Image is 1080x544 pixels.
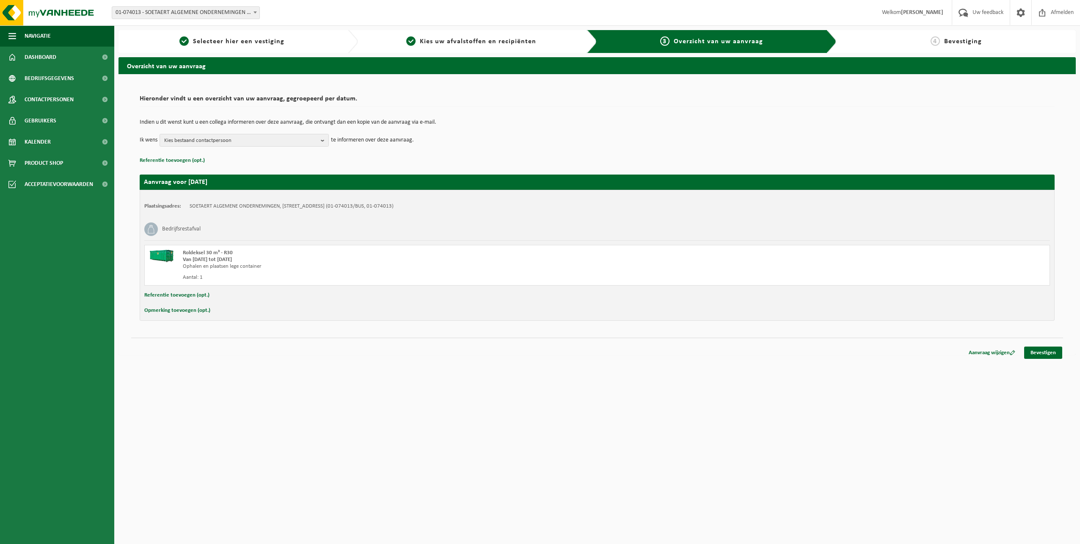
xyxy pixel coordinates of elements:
button: Referentie toevoegen (opt.) [144,290,209,301]
span: 2 [406,36,416,46]
span: 01-074013 - SOETAERT ALGEMENE ONDERNEMINGEN - OOSTENDE [112,6,260,19]
span: 1 [179,36,189,46]
strong: [PERSON_NAME] [901,9,943,16]
img: HK-XR-30-GN-00.png [149,250,174,262]
span: Bevestiging [944,38,982,45]
span: Kies uw afvalstoffen en recipiënten [420,38,536,45]
span: Product Shop [25,153,63,174]
span: Roldeksel 30 m³ - R30 [183,250,233,255]
strong: Aanvraag voor [DATE] [144,179,207,186]
span: 01-074013 - SOETAERT ALGEMENE ONDERNEMINGEN - OOSTENDE [112,7,259,19]
span: Selecteer hier een vestiging [193,38,284,45]
strong: Van [DATE] tot [DATE] [183,257,232,262]
span: Kalender [25,131,51,153]
div: Aantal: 1 [183,274,631,281]
span: Bedrijfsgegevens [25,68,74,89]
td: SOETAERT ALGEMENE ONDERNEMINGEN, [STREET_ADDRESS] (01-074013/BUS, 01-074013) [190,203,394,210]
button: Opmerking toevoegen (opt.) [144,305,210,316]
p: te informeren over deze aanvraag. [331,134,414,147]
span: Overzicht van uw aanvraag [674,38,763,45]
strong: Plaatsingsadres: [144,203,181,209]
a: Bevestigen [1024,347,1062,359]
button: Kies bestaand contactpersoon [160,134,329,147]
a: 2Kies uw afvalstoffen en recipiënten [362,36,581,47]
button: Referentie toevoegen (opt.) [140,155,205,166]
span: Dashboard [25,47,56,68]
h3: Bedrijfsrestafval [162,222,201,236]
p: Ik wens [140,134,157,147]
span: 4 [931,36,940,46]
a: 1Selecteer hier een vestiging [123,36,341,47]
div: Ophalen en plaatsen lege container [183,263,631,270]
span: 3 [660,36,669,46]
p: Indien u dit wenst kunt u een collega informeren over deze aanvraag, die ontvangt dan een kopie v... [140,119,1055,125]
span: Navigatie [25,25,51,47]
span: Contactpersonen [25,89,74,110]
h2: Hieronder vindt u een overzicht van uw aanvraag, gegroepeerd per datum. [140,95,1055,107]
span: Kies bestaand contactpersoon [164,134,317,147]
span: Gebruikers [25,110,56,131]
span: Acceptatievoorwaarden [25,174,93,195]
a: Aanvraag wijzigen [962,347,1022,359]
h2: Overzicht van uw aanvraag [118,57,1076,74]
